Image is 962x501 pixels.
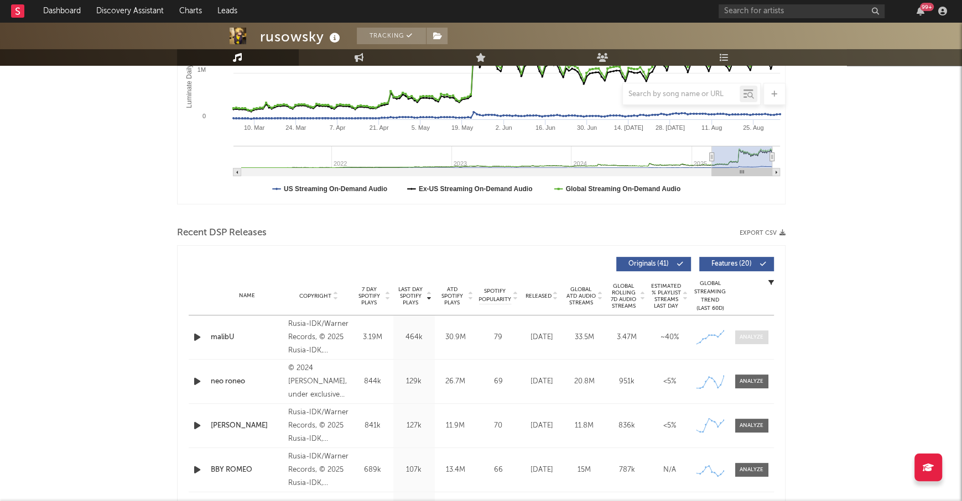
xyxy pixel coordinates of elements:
[418,185,532,193] text: Ex-US Streaming On-Demand Audio
[288,450,349,490] div: Rusia-IDK/Warner Records, © 2025 Rusia-IDK, S.L./Warner Records Inc., under exclusive license fro...
[438,332,474,343] div: 30.9M
[623,261,674,267] span: Originals ( 41 )
[576,124,596,131] text: 30. Jun
[609,283,639,309] span: Global Rolling 7D Audio Streams
[706,261,757,267] span: Features ( 20 )
[355,332,391,343] div: 3.19M
[285,124,306,131] text: 24. Mar
[479,332,518,343] div: 79
[396,286,425,306] span: Last Day Spotify Plays
[743,124,763,131] text: 25. Aug
[211,292,283,300] div: Name
[451,124,473,131] text: 19. May
[566,286,596,306] span: Global ATD Audio Streams
[438,420,474,431] div: 11.9M
[329,124,345,131] text: 7. Apr
[651,283,682,309] span: Estimated % Playlist Streams Last Day
[917,7,924,15] button: 99+
[623,90,740,99] input: Search by song name or URL
[535,124,555,131] text: 16. Jun
[396,332,432,343] div: 464k
[284,185,387,193] text: US Streaming On-Demand Audio
[355,376,391,387] div: 844k
[260,28,343,46] div: rusowsky
[211,376,283,387] a: neo roneo
[396,376,432,387] div: 129k
[651,332,688,343] div: ~ 40 %
[566,332,603,343] div: 33.5M
[479,465,518,476] div: 66
[920,3,934,11] div: 99 +
[369,124,388,131] text: 21. Apr
[609,420,646,431] div: 836k
[740,230,786,236] button: Export CSV
[495,124,512,131] text: 2. Jun
[523,376,560,387] div: [DATE]
[701,124,721,131] text: 11. Aug
[355,465,391,476] div: 689k
[566,465,603,476] div: 15M
[396,420,432,431] div: 127k
[616,257,691,271] button: Originals(41)
[185,38,193,108] text: Luminate Daily Streams
[526,293,552,299] span: Released
[357,28,426,44] button: Tracking
[613,124,643,131] text: 14. [DATE]
[438,286,467,306] span: ATD Spotify Plays
[288,318,349,357] div: Rusia-IDK/Warner Records, © 2025 Rusia-IDK, S.L./Warner Records Inc., under exclusive license fro...
[177,226,267,240] span: Recent DSP Releases
[523,465,560,476] div: [DATE]
[609,332,646,343] div: 3.47M
[202,113,205,119] text: 0
[355,420,391,431] div: 841k
[355,286,384,306] span: 7 Day Spotify Plays
[211,420,283,431] a: [PERSON_NAME]
[565,185,680,193] text: Global Streaming On-Demand Audio
[299,293,331,299] span: Copyright
[566,420,603,431] div: 11.8M
[288,406,349,446] div: Rusia-IDK/Warner Records, © 2025 Rusia-IDK, S.L./Warner Records Inc., under exclusive license fro...
[651,465,688,476] div: N/A
[609,465,646,476] div: 787k
[651,420,688,431] div: <5%
[438,465,474,476] div: 13.4M
[523,420,560,431] div: [DATE]
[211,332,283,343] a: malibU
[694,279,727,313] div: Global Streaming Trend (Last 60D)
[609,376,646,387] div: 951k
[523,332,560,343] div: [DATE]
[288,362,349,402] div: © 2024 [PERSON_NAME], under exclusive license to Rusia-IDK, S.L./Warner Records Inc.
[719,4,885,18] input: Search for artists
[438,376,474,387] div: 26.7M
[479,287,511,304] span: Spotify Popularity
[479,376,518,387] div: 69
[479,420,518,431] div: 70
[655,124,684,131] text: 28. [DATE]
[651,376,688,387] div: <5%
[243,124,264,131] text: 10. Mar
[411,124,430,131] text: 5. May
[197,66,205,73] text: 1M
[396,465,432,476] div: 107k
[566,376,603,387] div: 20.8M
[699,257,774,271] button: Features(20)
[211,465,283,476] a: BBY ROMEO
